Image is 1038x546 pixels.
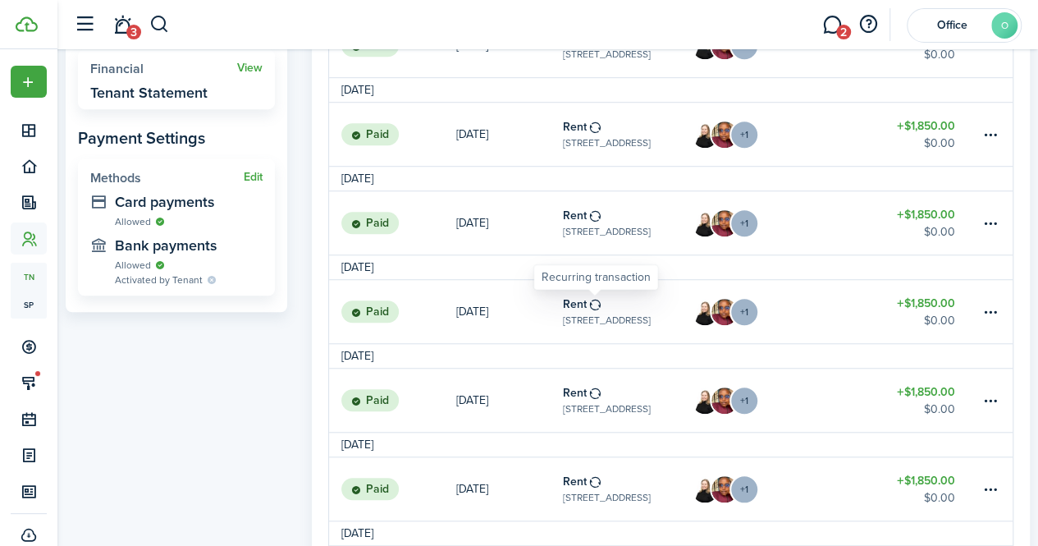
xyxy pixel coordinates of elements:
[924,46,955,63] table-amount-description: $0.00
[897,472,955,489] table-amount-title: $1,850.00
[563,369,690,432] a: Rent[STREET_ADDRESS]
[692,210,718,236] img: Kathryn Ranhorn
[329,457,456,521] a: Paid
[115,258,151,273] span: Allowed
[711,476,738,502] img: Linet Sankau
[729,297,759,327] avatar-counter: +1
[729,209,759,238] avatar-counter: +1
[924,223,955,241] table-amount-description: $0.00
[881,457,980,521] a: $1,850.00$0.00
[11,291,47,319] a: sp
[692,388,718,414] img: Kathryn Ranhorn
[881,280,980,343] a: $1,850.00$0.00
[329,369,456,432] a: Paid
[11,66,47,98] button: Open menu
[690,369,881,432] a: Kathryn RanhornLinet Sankau+1
[115,237,263,254] widget-stats-description: Bank payments
[329,525,386,542] td: [DATE]
[897,295,955,312] table-amount-title: $1,850.00
[729,475,759,504] avatar-counter: +1
[924,401,955,418] table-amount-description: $0.00
[107,4,138,46] a: Notifications
[329,436,386,453] td: [DATE]
[456,280,563,343] a: [DATE]
[563,457,690,521] a: Rent[STREET_ADDRESS]
[692,122,718,148] img: Kathryn Ranhorn
[456,369,563,432] a: [DATE]
[924,312,955,329] table-amount-description: $0.00
[329,191,456,255] a: Paid
[563,280,690,343] a: Rent[STREET_ADDRESS]
[690,103,881,166] a: Kathryn RanhornLinet Sankau+1
[881,369,980,432] a: $1,850.00$0.00
[711,122,738,148] img: Linet Sankau
[115,273,203,287] span: Activated by Tenant
[563,384,587,401] table-info-title: Rent
[115,214,151,229] span: Allowed
[542,269,651,286] div: Recurring transaction
[329,259,386,276] td: [DATE]
[149,11,170,39] button: Search
[456,126,488,143] p: [DATE]
[90,85,208,101] widget-stats-description: Tenant Statement
[711,299,738,325] img: Linet Sankau
[897,117,955,135] table-amount-title: $1,850.00
[563,191,690,255] a: Rent[STREET_ADDRESS]
[690,457,881,521] a: Kathryn RanhornLinet Sankau+1
[90,171,244,186] widget-stats-title: Methods
[341,478,399,501] status: Paid
[456,191,563,255] a: [DATE]
[690,280,881,343] a: Kathryn RanhornLinet Sankau+1
[16,16,38,32] img: TenantCloud
[563,207,587,224] table-info-title: Rent
[341,301,399,323] status: Paid
[924,489,955,507] table-amount-description: $0.00
[341,212,399,235] status: Paid
[456,303,488,320] p: [DATE]
[456,480,488,498] p: [DATE]
[563,224,651,239] table-subtitle: [STREET_ADDRESS]
[11,263,47,291] a: tn
[456,103,563,166] a: [DATE]
[341,123,399,146] status: Paid
[563,118,587,135] table-info-title: Rent
[90,62,237,76] widget-stats-title: Financial
[881,103,980,166] a: $1,850.00$0.00
[78,126,275,150] panel-main-subtitle: Payment Settings
[329,81,386,99] td: [DATE]
[126,25,141,39] span: 3
[854,11,882,39] button: Open resource center
[924,135,955,152] table-amount-description: $0.00
[563,473,587,490] table-info-title: Rent
[897,206,955,223] table-amount-title: $1,850.00
[329,347,386,365] td: [DATE]
[563,313,651,328] table-subtitle: [STREET_ADDRESS]
[690,191,881,255] a: Kathryn RanhornLinet Sankau+1
[729,120,759,149] avatar-counter: +1
[563,47,651,62] table-subtitle: [STREET_ADDRESS]
[881,191,980,255] a: $1,850.00$0.00
[692,299,718,325] img: Kathryn Ranhorn
[711,388,738,414] img: Linet Sankau
[341,389,399,412] status: Paid
[69,9,100,40] button: Open sidebar
[692,476,718,502] img: Kathryn Ranhorn
[456,457,563,521] a: [DATE]
[563,401,651,416] table-subtitle: [STREET_ADDRESS]
[711,210,738,236] img: Linet Sankau
[729,386,759,415] avatar-counter: +1
[115,194,263,210] widget-stats-description: Card payments
[329,280,456,343] a: Paid
[456,392,488,409] p: [DATE]
[563,490,651,505] table-subtitle: [STREET_ADDRESS]
[816,4,848,46] a: Messaging
[897,383,955,401] table-amount-title: $1,850.00
[991,12,1017,39] avatar-text: O
[244,171,263,184] button: Edit
[563,296,587,313] table-info-title: Rent
[329,170,386,187] td: [DATE]
[563,135,651,150] table-subtitle: [STREET_ADDRESS]
[456,214,488,232] p: [DATE]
